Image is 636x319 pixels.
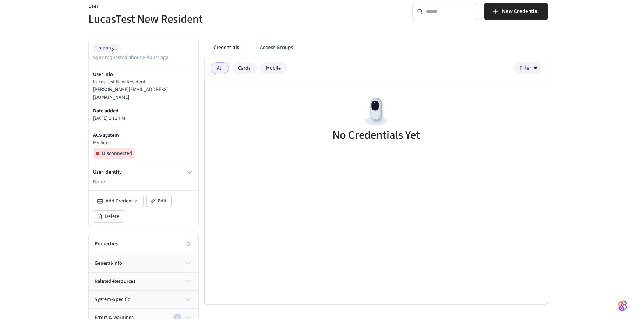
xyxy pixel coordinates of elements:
[106,197,139,205] span: Add Credential
[158,197,167,205] span: Edit
[88,3,314,12] p: User
[484,3,548,20] button: New Credential
[93,139,194,147] a: My Site
[95,296,130,304] span: system-specific
[502,7,539,16] span: New Credential
[89,291,198,308] button: system-specific
[93,107,194,115] p: Date added
[93,178,194,186] p: None
[232,62,257,74] div: Cards
[211,62,229,74] div: All
[93,78,194,86] p: LucasTest New Resident
[93,86,194,101] p: [PERSON_NAME][EMAIL_ADDRESS][DOMAIN_NAME]
[360,95,393,128] img: Devices Empty State
[93,195,143,207] button: Add Credential
[89,273,198,290] button: related-resources
[102,150,132,157] span: Disconnected
[147,195,171,207] button: Edit
[105,213,119,220] span: Delete
[88,12,314,27] h5: LucasTest New Resident
[93,115,194,122] p: [DATE] 1:11 PM
[208,39,245,56] button: Credentials
[93,71,194,78] p: User Info
[95,240,118,247] h2: Properties
[93,54,169,62] p: Sync requested about 8 hours ago
[254,39,299,56] button: Access Groups
[95,260,122,267] span: general-info
[513,62,542,74] button: Filter
[95,278,135,285] span: related-resources
[93,44,119,52] div: Creating...
[332,128,420,143] h5: No Credentials Yet
[93,211,124,222] button: Delete
[93,168,194,177] button: User identity
[618,300,627,312] img: SeamLogoGradient.69752ec5.svg
[89,254,198,272] button: general-info
[260,62,287,74] div: Mobile
[93,132,194,139] p: ACS system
